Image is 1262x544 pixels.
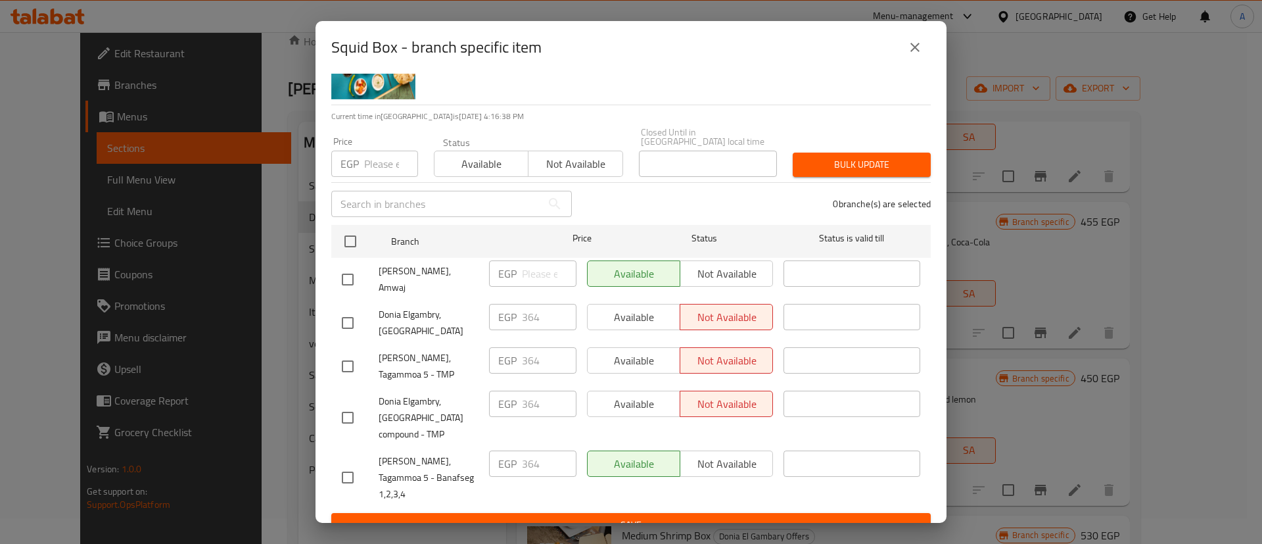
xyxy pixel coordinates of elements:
button: Bulk update [793,153,931,177]
span: Save [342,517,920,533]
input: Please enter price [522,451,576,477]
p: 0 branche(s) are selected [833,197,931,210]
button: Save [331,513,931,537]
h2: Squid Box - branch specific item [331,37,542,58]
span: [PERSON_NAME], Tagammoa 5 - TMP [379,350,479,383]
span: Donia Elgambry, [GEOGRAPHIC_DATA] compound - TMP [379,393,479,443]
span: Price [538,230,626,247]
span: Status [636,230,773,247]
button: Not available [528,151,622,177]
p: EGP [340,156,359,172]
p: EGP [498,353,517,368]
button: Available [434,151,528,177]
input: Please enter price [522,304,576,330]
span: Available [440,155,523,174]
input: Please enter price [522,391,576,417]
span: [PERSON_NAME], Tagammoa 5 - Banafseg 1,2,3,4 [379,453,479,503]
button: close [899,32,931,63]
span: Not available [534,155,617,174]
span: Status is valid till [783,230,920,247]
span: Branch [391,234,528,250]
span: Donia Elgambry, [GEOGRAPHIC_DATA] [379,307,479,339]
span: [PERSON_NAME], Amwaj [379,263,479,296]
input: Please enter price [522,347,576,374]
p: Current time in [GEOGRAPHIC_DATA] is [DATE] 4:16:38 PM [331,111,931,122]
p: EGP [498,396,517,412]
span: Bulk update [803,157,920,173]
h6: 455 EGP [431,57,920,75]
input: Search in branches [331,191,542,217]
p: EGP [498,266,517,282]
p: EGP [498,456,517,472]
input: Please enter price [522,260,576,287]
input: Please enter price [364,151,418,177]
p: EGP [498,309,517,325]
